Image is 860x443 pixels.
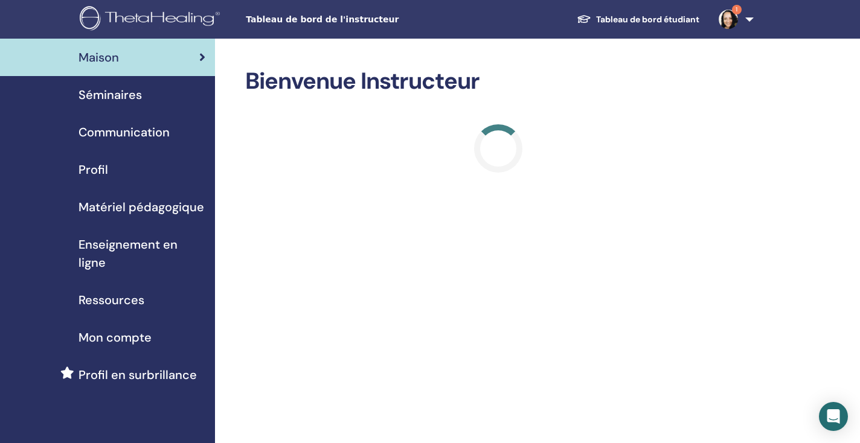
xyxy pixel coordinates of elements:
[79,328,152,346] span: Mon compte
[80,6,224,33] img: logo.png
[567,8,709,31] a: Tableau de bord étudiant
[79,198,204,216] span: Matériel pédagogique
[719,10,738,29] img: default.jpg
[79,123,170,141] span: Communication
[819,402,848,431] div: Open Intercom Messenger
[79,161,108,179] span: Profil
[732,5,742,14] span: 1
[245,68,751,95] h2: Bienvenue Instructeur
[79,86,142,104] span: Séminaires
[79,291,144,309] span: Ressources
[246,13,427,26] span: Tableau de bord de l'instructeur
[79,48,119,66] span: Maison
[79,235,205,272] span: Enseignement en ligne
[79,366,197,384] span: Profil en surbrillance
[577,14,591,24] img: graduation-cap-white.svg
